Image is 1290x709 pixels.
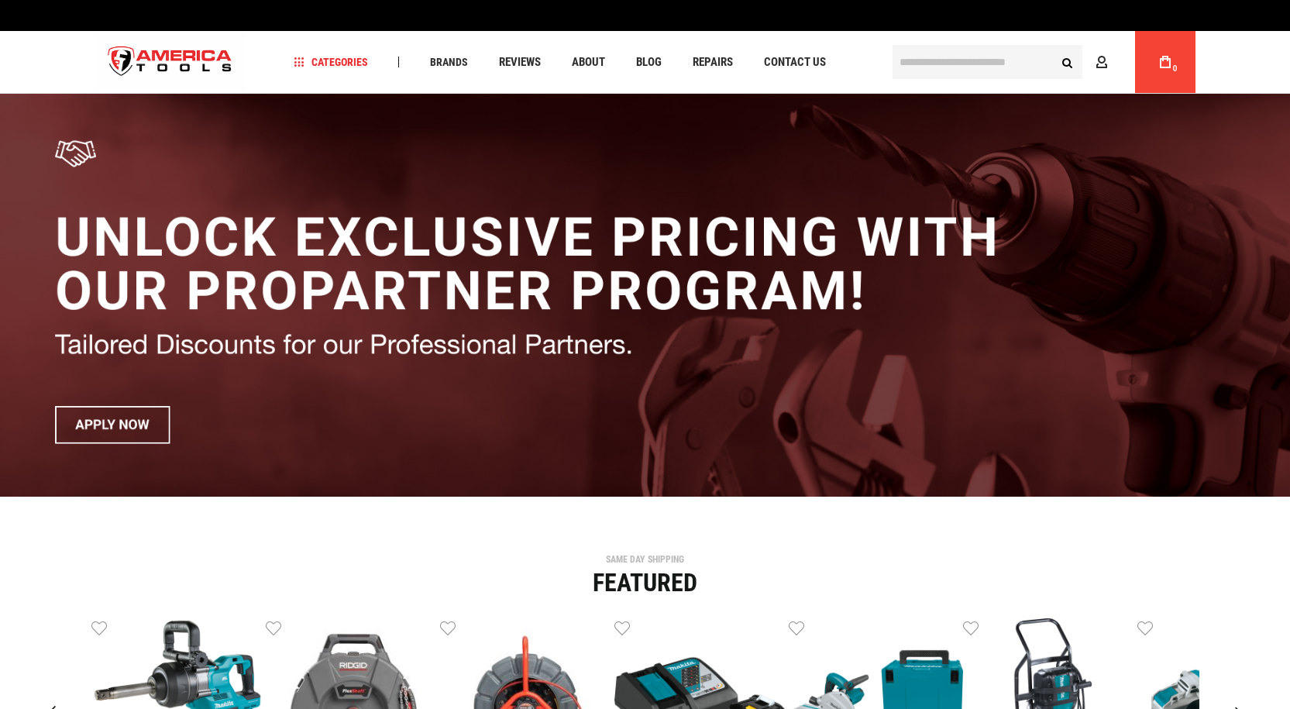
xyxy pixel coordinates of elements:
[1053,47,1082,77] button: Search
[686,52,740,73] a: Repairs
[95,33,246,91] a: store logo
[95,33,246,91] img: America Tools
[492,52,548,73] a: Reviews
[1173,64,1178,73] span: 0
[91,570,1199,595] div: Featured
[430,57,468,67] span: Brands
[636,57,662,68] span: Blog
[693,57,733,68] span: Repairs
[499,57,541,68] span: Reviews
[91,555,1199,564] div: SAME DAY SHIPPING
[565,52,612,73] a: About
[764,57,826,68] span: Contact Us
[423,52,475,73] a: Brands
[629,52,669,73] a: Blog
[287,52,375,73] a: Categories
[1151,31,1180,93] a: 0
[572,57,605,68] span: About
[294,57,368,67] span: Categories
[757,52,833,73] a: Contact Us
